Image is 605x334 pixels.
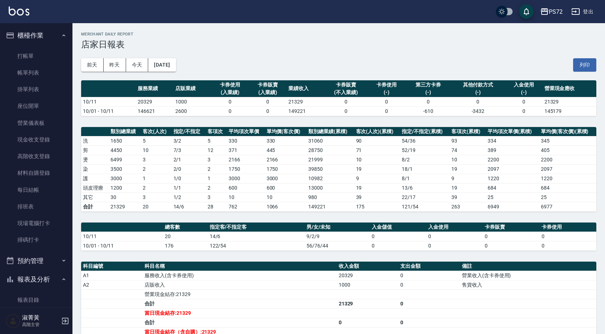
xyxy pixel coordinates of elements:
td: 2 / 0 [172,164,206,174]
th: 指定/不指定(累積) [400,127,450,136]
td: 2097 [539,164,596,174]
td: 6499 [109,155,141,164]
td: 1650 [109,136,141,145]
td: 21329 [337,299,399,308]
td: 2166 [265,155,307,164]
td: 25 [539,193,596,202]
th: 類別總業績 [109,127,141,136]
th: 入金儲值 [370,223,426,232]
td: 0 [505,106,543,116]
a: 掃碼打卡 [3,232,70,248]
td: 684 [539,183,596,193]
td: 20329 [337,271,399,280]
td: 9/2/9 [305,232,370,241]
button: 今天 [126,58,149,72]
td: 149221 [306,202,354,211]
td: 22 / 17 [400,193,450,202]
td: 染 [81,164,109,174]
td: 334 [486,136,539,145]
div: (-) [407,89,449,96]
td: 3000 [227,174,265,183]
a: 高階收支登錄 [3,148,70,165]
td: 5 [206,136,227,145]
th: 服務業績 [136,80,174,97]
a: 排班表 [3,198,70,215]
td: 10 [141,145,172,155]
th: 收入金額 [337,262,399,271]
td: 0 [211,106,249,116]
td: 445 [265,145,307,155]
td: 330 [227,136,265,145]
td: 售貨收入 [460,280,596,289]
th: 類別總業績(累積) [306,127,354,136]
td: 護 [81,174,109,183]
div: (入業績) [251,89,285,96]
td: 當日現金結存:21329 [143,308,337,318]
div: 卡券販賣 [251,81,285,89]
p: 高階主管 [22,321,59,328]
td: 0 [505,97,543,106]
td: 3 [141,155,172,164]
td: 頭皮理療 [81,183,109,193]
th: 指定客/不指定客 [208,223,305,232]
td: 28 [206,202,227,211]
td: 8 / 2 [400,155,450,164]
td: A1 [81,271,143,280]
td: 74 [450,145,486,155]
th: 客次(人次) [141,127,172,136]
td: 5 [141,136,172,145]
th: 店販業績 [174,80,211,97]
td: 營業現金結存:21329 [143,289,337,299]
th: 業績收入 [287,80,324,97]
td: 25 [486,193,539,202]
td: 3 [141,193,172,202]
th: 平均項次單價(累積) [486,127,539,136]
td: 3 / 2 [172,136,206,145]
a: 打帳單 [3,48,70,64]
td: 0 [451,97,505,106]
td: 600 [227,183,265,193]
td: 2 / 1 [172,155,206,164]
td: 20329 [136,97,174,106]
td: 6977 [539,202,596,211]
td: 14/6 [208,232,305,241]
td: 1 / 0 [172,174,206,183]
td: 71 [354,145,400,155]
td: 0 [399,271,460,280]
td: 1 / 1 [172,183,206,193]
td: 12 [206,145,227,155]
td: 762 [227,202,265,211]
td: 0 [249,106,287,116]
td: -3432 [451,106,505,116]
td: 175 [354,202,400,211]
td: 1220 [539,174,596,183]
td: 28750 [306,145,354,155]
h2: Merchant Daily Report [81,32,596,37]
td: 371 [227,145,265,155]
div: 卡券使用 [370,81,404,89]
a: 座位開單 [3,98,70,114]
th: 平均項次單價 [227,127,265,136]
th: 單均價(客次價)(累積) [539,127,596,136]
th: 單均價(客次價) [265,127,307,136]
td: 1000 [174,97,211,106]
td: 1 [206,174,227,183]
button: 昨天 [104,58,126,72]
td: 4450 [109,145,141,155]
td: 0 [324,97,368,106]
th: 備註 [460,262,596,271]
td: 7 / 3 [172,145,206,155]
td: 0 [399,280,460,289]
a: 帳單列表 [3,64,70,81]
td: 3 [206,155,227,164]
th: 指定/不指定 [172,127,206,136]
td: 0 [405,97,451,106]
td: 21999 [306,155,354,164]
button: 預約管理 [3,251,70,270]
td: 20 [141,202,172,211]
td: 合計 [81,202,109,211]
td: 0 [483,232,539,241]
td: 其它 [81,193,109,202]
td: 1066 [265,202,307,211]
td: 0 [368,97,405,106]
